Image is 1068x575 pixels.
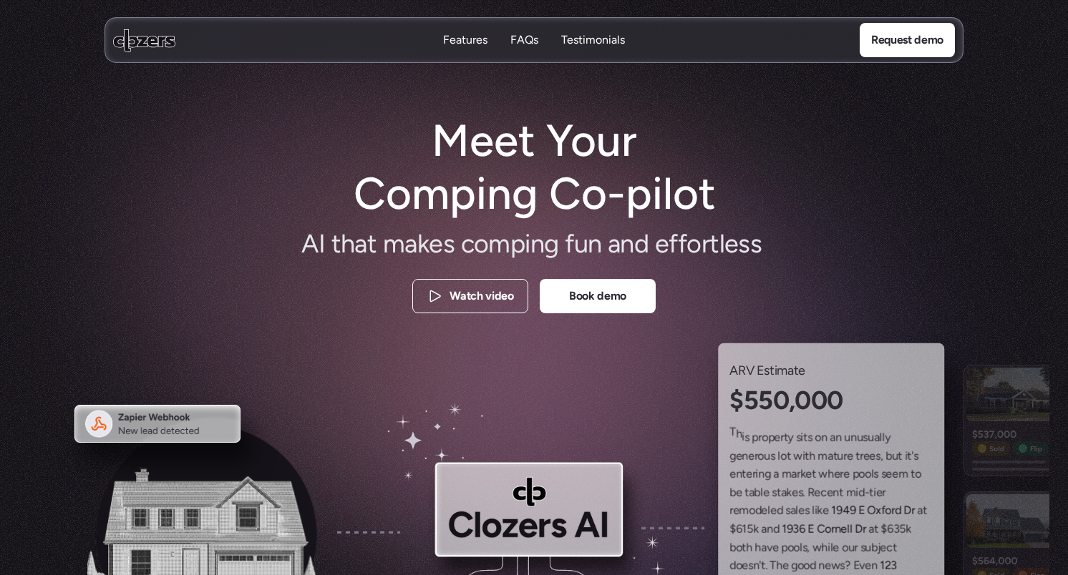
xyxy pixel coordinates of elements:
span: d [777,501,783,520]
span: t [787,446,791,465]
span: r [797,465,800,483]
span: u [865,538,872,556]
span: e [841,520,848,539]
span: t [805,446,810,465]
p: Features [443,32,487,48]
span: o [865,465,871,483]
span: ' [759,556,762,575]
span: i [827,538,830,556]
span: l [847,520,850,539]
span: n [620,227,633,262]
span: n [833,483,840,502]
span: s [772,483,777,502]
a: FAQsFAQs [510,32,538,49]
span: n [767,520,773,539]
span: m [898,465,908,483]
span: 1 [880,556,885,575]
span: p [752,428,759,447]
span: t [855,446,860,465]
span: e [822,501,829,520]
span: s [875,446,880,465]
span: c [461,227,474,262]
span: k [787,483,792,502]
span: a [830,428,835,447]
span: e [863,446,870,465]
span: E [858,501,865,520]
span: t [812,465,816,483]
span: o [915,465,921,483]
span: o [794,538,800,556]
span: g [791,556,797,575]
span: . [765,556,767,575]
span: r [911,501,915,520]
span: e [782,556,789,575]
span: n [530,227,544,262]
p: Testimonials [561,32,625,48]
a: Book demo [540,279,656,313]
span: l [777,446,780,465]
span: s [738,227,749,262]
span: s [913,446,918,465]
p: Request demo [871,31,943,49]
span: l [719,227,724,262]
span: O [868,501,876,520]
span: l [760,483,763,502]
span: T [770,556,776,575]
span: e [729,465,736,483]
span: p [768,428,775,447]
span: e [806,465,812,483]
span: i [742,428,745,446]
span: , [880,446,883,465]
span: l [882,428,885,447]
span: t [908,446,912,465]
span: l [800,538,802,556]
span: e [742,556,749,575]
span: r [860,446,863,465]
span: s [744,428,749,447]
span: t [898,446,903,465]
span: p [510,227,525,262]
span: l [880,428,883,447]
span: d [773,520,780,539]
span: m [383,227,404,262]
span: d [755,501,762,520]
span: b [729,483,736,502]
span: r [863,520,866,539]
span: x [875,501,881,520]
span: r [843,446,847,465]
span: t [833,446,838,465]
span: o [825,520,832,539]
span: I [319,227,325,262]
span: D [855,520,863,539]
span: n [753,556,759,575]
span: j [878,538,880,556]
span: o [842,538,848,556]
span: k [817,501,823,520]
span: p [853,465,859,483]
span: s [798,483,803,502]
span: e [736,446,742,465]
span: s [805,501,810,520]
h2: $550,000 [729,383,933,418]
span: 6 [887,520,893,539]
span: v [859,556,865,575]
span: r [883,483,886,502]
span: n [871,556,878,575]
span: 9 [850,501,856,520]
span: t [893,538,897,556]
span: p [781,538,787,556]
span: s [840,556,845,575]
a: 1949 E Oxford Dr [832,496,915,510]
span: 1 [832,501,837,520]
span: e [892,465,898,483]
span: b [754,483,761,502]
span: o [797,556,804,575]
span: o [749,501,755,520]
span: t [742,538,747,556]
span: d [729,556,736,575]
span: s [748,556,753,575]
span: t [784,428,788,447]
span: e [748,446,754,465]
span: s [750,227,762,262]
span: e [865,556,871,575]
